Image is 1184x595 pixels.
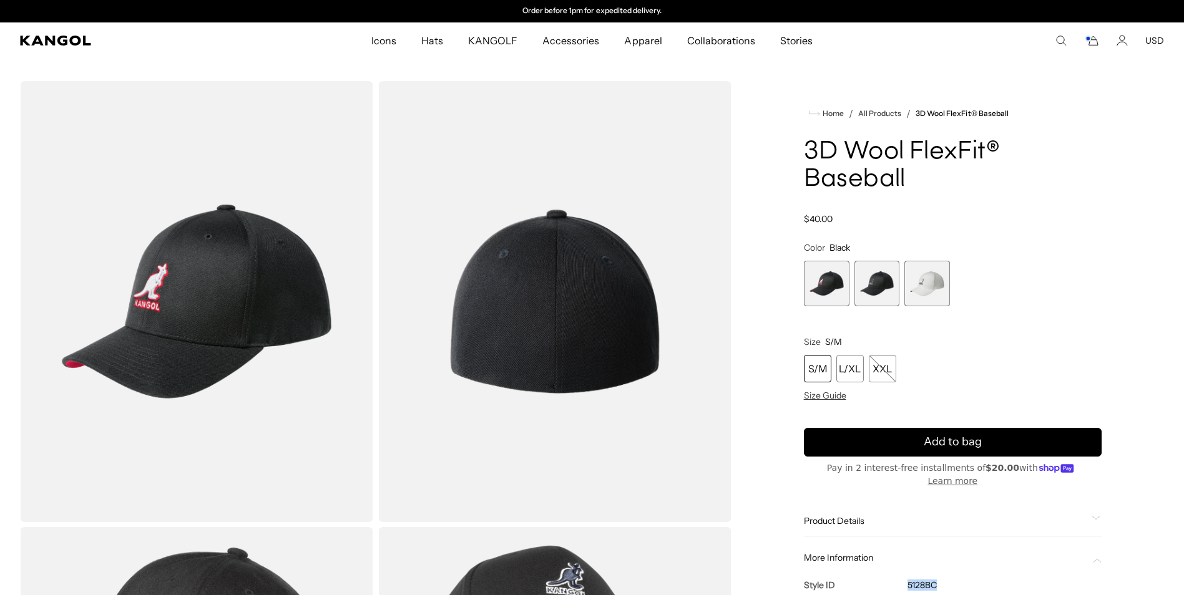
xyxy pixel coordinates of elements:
[1055,35,1067,46] summary: Search here
[869,355,896,382] div: XXL
[456,22,530,59] a: KANGOLF
[901,106,911,121] li: /
[522,6,662,16] p: Order before 1pm for expedited delivery.
[804,242,825,253] span: Color
[854,261,900,306] label: Black/Black
[804,213,833,225] span: $40.00
[825,336,842,347] span: S/M
[359,22,409,59] a: Icons
[675,22,768,59] a: Collaborations
[924,433,982,450] span: Add to bag
[904,261,950,306] div: 3 of 3
[844,106,853,121] li: /
[687,22,755,59] span: Collaborations
[542,22,599,59] span: Accessories
[804,428,1102,457] button: Add to bag
[780,22,813,59] span: Stories
[464,6,721,16] div: 2 of 2
[804,106,1102,121] nav: breadcrumbs
[530,22,612,59] a: Accessories
[464,6,721,16] slideshow-component: Announcement bar
[809,108,844,119] a: Home
[804,138,1102,193] h1: 3D Wool FlexFit® Baseball
[371,22,396,59] span: Icons
[804,355,831,382] div: S/M
[904,261,950,306] label: White/Black
[804,336,821,347] span: Size
[858,109,901,118] a: All Products
[854,261,900,306] div: 2 of 3
[804,261,849,306] div: 1 of 3
[378,81,731,522] img: color-black
[421,22,443,59] span: Hats
[1117,35,1128,46] a: Account
[804,261,849,306] label: Black
[804,552,1087,563] span: More Information
[20,36,246,46] a: Kangol
[20,81,373,522] img: color-black
[1145,35,1164,46] button: USD
[464,6,721,16] div: Announcement
[804,515,1087,526] span: Product Details
[768,22,825,59] a: Stories
[1084,35,1099,46] button: Cart
[820,109,844,118] span: Home
[804,390,846,401] span: Size Guide
[829,242,850,253] span: Black
[612,22,674,59] a: Apparel
[916,109,1009,118] a: 3D Wool FlexFit® Baseball
[836,355,864,382] div: L/XL
[409,22,456,59] a: Hats
[468,22,517,59] span: KANGOLF
[624,22,662,59] span: Apparel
